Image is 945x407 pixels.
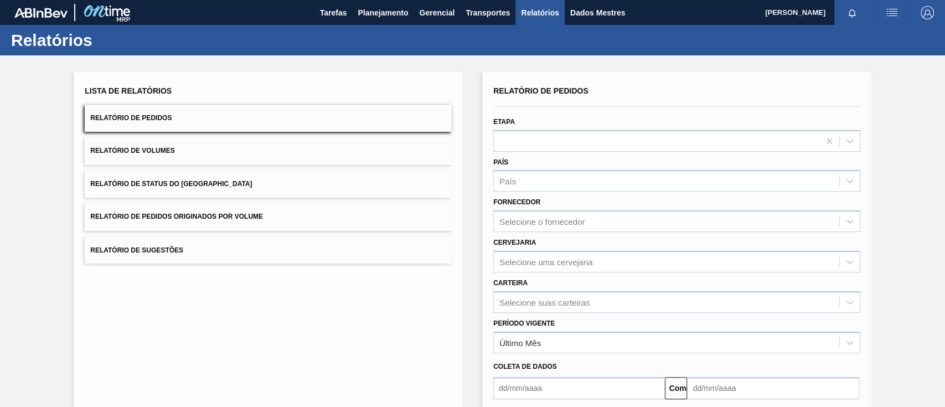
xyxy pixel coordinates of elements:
input: dd/mm/aaaa [493,377,665,399]
button: Comeu [665,377,687,399]
font: Planejamento [358,8,408,17]
button: Relatório de Pedidos [85,105,452,132]
font: Relatório de Status do [GEOGRAPHIC_DATA] [90,180,252,188]
font: Relatório de Pedidos Originados por Volume [90,213,263,221]
font: Lista de Relatórios [85,86,172,95]
button: Relatório de Status do [GEOGRAPHIC_DATA] [85,171,452,198]
font: Selecione o fornecedor [499,217,585,226]
font: Carteira [493,279,528,287]
font: Relatório de Pedidos [90,114,172,122]
font: [PERSON_NAME] [765,8,825,17]
font: País [493,158,508,166]
img: ações do usuário [885,6,898,19]
font: Etapa [493,118,515,126]
font: Transportes [466,8,510,17]
font: Relatório de Sugestões [90,246,183,254]
font: Tarefas [320,8,347,17]
font: Relatório de Pedidos [493,86,588,95]
font: Selecione suas carteiras [499,297,590,307]
font: Comeu [669,384,695,393]
font: País [499,177,516,186]
font: Relatórios [521,8,559,17]
button: Relatório de Pedidos Originados por Volume [85,203,452,230]
font: Selecione uma cervejaria [499,257,592,266]
img: TNhmsLtSVTkK8tSr43FrP2fwEKptu5GPRR3wAAAABJRU5ErkJggg== [14,8,68,18]
font: Fornecedor [493,198,540,206]
button: Relatório de Volumes [85,137,452,164]
button: Relatório de Sugestões [85,236,452,264]
font: Cervejaria [493,239,536,246]
button: Notificações [834,5,870,20]
img: Sair [921,6,934,19]
font: Último Mês [499,338,541,347]
font: Período Vigente [493,320,555,327]
font: Relatório de Volumes [90,147,174,155]
font: Relatórios [11,31,92,49]
font: Gerencial [419,8,455,17]
font: Coleta de dados [493,363,557,370]
font: Dados Mestres [570,8,626,17]
input: dd/mm/aaaa [687,377,859,399]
